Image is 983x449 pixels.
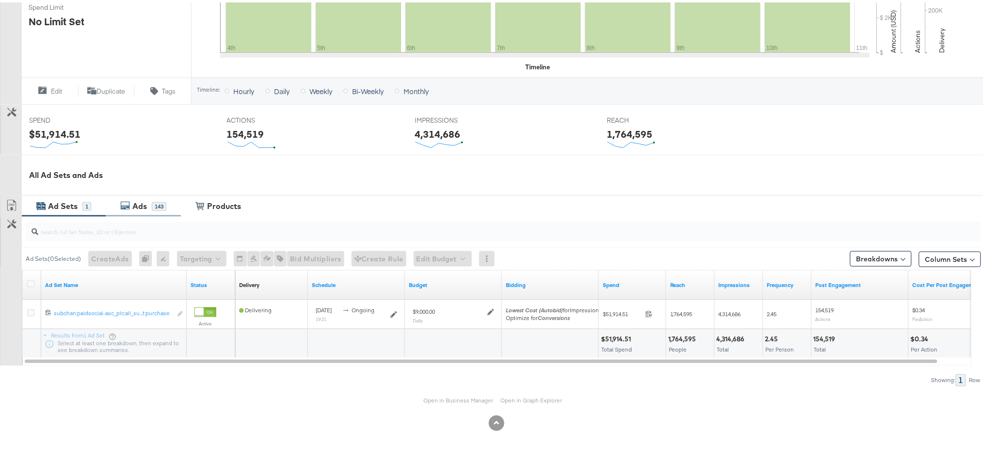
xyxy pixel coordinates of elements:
div: 154,519 [814,332,838,341]
span: 2.45 [767,308,777,315]
div: 4,314,686 [717,332,748,341]
div: 1 [82,200,91,208]
span: Daily [274,84,290,94]
span: Tags [162,84,176,94]
text: Delivery [938,26,947,50]
div: Ads [132,198,147,209]
span: Edit [51,84,62,94]
button: Duplicate [78,83,135,95]
span: ACTIONS [227,113,300,123]
span: [DATE] [316,304,332,311]
button: Edit [21,83,78,95]
span: Total [814,343,826,351]
a: The number of actions related to your Page's posts as a result of your ad. [816,279,905,287]
span: 4,314,686 [719,308,741,315]
div: $51,914.51 [29,125,81,139]
div: Delivery [239,279,259,287]
span: Per Action [911,343,938,351]
div: Ad Sets ( 0 Selected) [26,252,81,261]
span: $51,914.51 [603,308,642,315]
a: Shows your bid and optimisation settings for this Ad Set. [506,279,595,287]
span: REACH [607,113,679,123]
sub: Daily [413,315,423,321]
span: Spend Limit [29,0,101,10]
sub: Per Action [913,314,933,320]
span: Duplicate [97,84,125,94]
span: Per Person [766,343,794,351]
sub: Actions [816,314,831,320]
span: Monthly [403,84,429,94]
div: No Limit Set [29,12,84,26]
div: Optimize for [506,312,602,320]
span: Total [717,343,729,351]
div: Ad Sets [48,198,78,209]
label: Active [194,318,216,324]
div: 4,314,686 [415,125,460,139]
span: Total Spend [601,343,632,351]
div: $51,914.51 [601,332,634,341]
a: Shows the current budget of Ad Set. [409,279,498,287]
a: Open in Graph Explorer [501,395,563,402]
sub: 19:21 [316,314,326,320]
em: Conversions [538,312,570,319]
div: $9,000.00 [413,305,435,313]
a: Open in Business Manager [424,395,494,402]
div: 1,764,595 [607,125,652,139]
a: The number of times your ad was served. On mobile apps an ad is counted as served the first time ... [719,279,759,287]
span: for Impressions [506,304,602,311]
span: SPEND [29,113,102,123]
span: Weekly [309,84,332,94]
a: Shows the current state of your Ad Set. [191,279,231,287]
span: 154,519 [816,304,834,311]
a: subchan:paidsocial-asc_plc:all_su...t:purchase [54,307,172,317]
div: 154,519 [227,125,264,139]
div: 2.45 [765,332,781,341]
span: IMPRESSIONS [415,113,487,123]
div: Showing: [931,375,956,382]
a: Your Ad Set name. [45,279,183,287]
em: Lowest Cost (Autobid) [506,304,563,311]
span: ongoing [352,304,374,311]
a: Reflects the ability of your Ad Set to achieve delivery based on ad states, schedule and budget. [239,279,259,287]
a: Shows when your Ad Set is scheduled to deliver. [312,279,401,287]
div: Products [207,198,241,209]
button: Column Sets [919,249,981,265]
div: subchan:paidsocial-asc_plc:all_su...t:purchase [54,307,172,315]
a: The number of people your ad was served to. [670,279,711,287]
button: Tags [134,83,191,95]
div: 1,764,595 [668,332,699,341]
div: $0.34 [911,332,932,341]
div: 143 [152,200,166,208]
span: Bi-Weekly [352,84,384,94]
div: Timeline: [196,84,221,91]
div: 0 [139,249,157,264]
div: Row [969,375,981,382]
span: Hourly [233,84,254,94]
div: 1 [956,372,966,384]
span: Delivering [239,304,272,311]
input: Search Ad Set Name, ID or Objective [38,216,893,235]
span: $0.34 [913,304,925,311]
button: Breakdowns [850,249,912,264]
a: The total amount spent to date. [603,279,662,287]
text: Actions [914,28,922,50]
a: The average number of times your ad was served to each person. [767,279,808,287]
span: People [669,343,687,351]
div: Timeline [526,60,550,69]
text: Amount (USD) [889,8,898,50]
span: 1,764,595 [670,308,693,315]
